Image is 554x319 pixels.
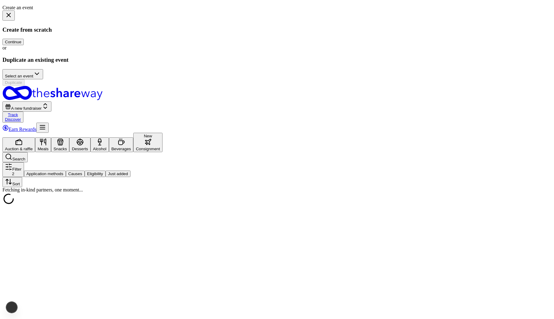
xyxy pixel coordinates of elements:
[111,147,131,151] div: Beverages
[2,26,552,33] h3: Create from scratch
[2,187,552,193] div: Fetching in-kind partners, one moment...
[93,147,106,151] div: Alcohol
[2,5,552,10] div: Create an event
[108,171,128,176] div: Just added
[2,177,22,187] button: Sort
[87,171,103,176] div: Eligibility
[2,127,36,132] a: Earn Rewards
[66,171,85,177] button: Causes
[136,134,160,138] div: New
[5,147,33,151] div: Auction & raffle
[2,69,43,79] button: Select an event
[2,79,25,86] button: Duplicate
[11,106,42,111] span: A new fundraiser
[26,171,63,176] div: Application methods
[38,147,49,151] div: Meals
[12,182,20,186] span: Sort
[2,152,28,162] button: Search
[2,45,552,51] div: or
[5,74,33,78] span: Select an event
[2,112,23,123] button: TrackDiscover
[2,162,24,177] button: Filter2
[5,171,22,176] div: 2
[5,117,21,122] a: Discover
[54,147,67,151] div: Snacks
[106,171,130,177] button: Just added
[68,171,82,176] div: Causes
[2,39,24,45] button: Continue
[85,171,106,177] button: Eligibility
[136,147,160,151] div: Consignment
[72,147,88,151] div: Desserts
[8,112,18,117] a: Track
[2,86,552,101] a: Home
[12,167,22,171] span: Filter
[2,57,552,63] h3: Duplicate an existing event
[12,157,25,161] span: Search
[24,171,66,177] button: Application methods
[2,101,51,112] button: A new fundraiser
